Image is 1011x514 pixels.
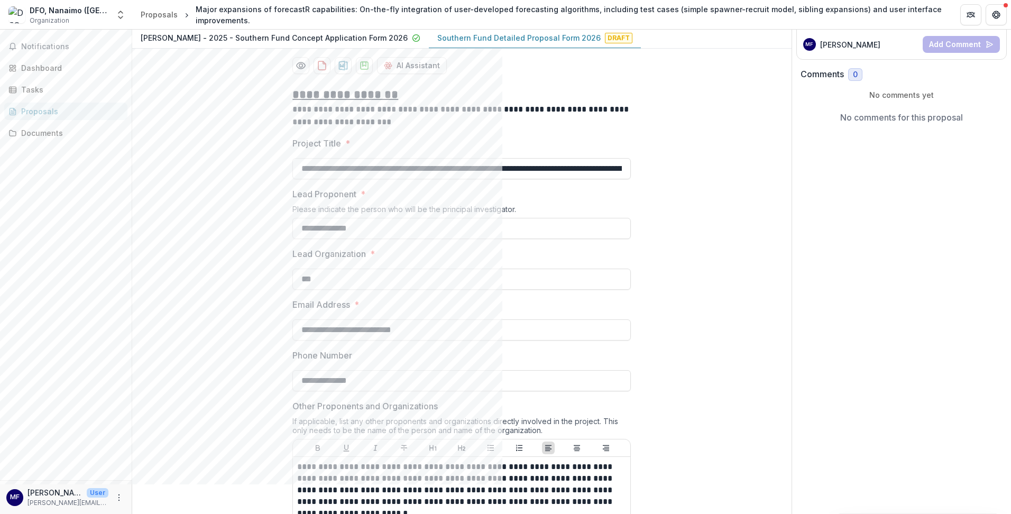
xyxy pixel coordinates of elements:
[801,89,1003,100] p: No comments yet
[605,33,632,43] span: Draft
[196,4,943,26] div: Major expansions of forecastR capabilities: On-the-fly integration of user-developed forecasting ...
[311,442,324,454] button: Bold
[30,5,109,16] div: DFO, Nanaimo ([GEOGRAPHIC_DATA])
[292,349,352,362] p: Phone Number
[513,442,526,454] button: Ordered List
[113,4,128,25] button: Open entity switcher
[21,84,119,95] div: Tasks
[21,42,123,51] span: Notifications
[805,42,813,47] div: Michael Folkes
[292,417,631,439] div: If applicable, list any other proponents and organizations directly involved in the project. This...
[4,81,127,98] a: Tasks
[427,442,439,454] button: Heading 1
[820,39,880,50] p: [PERSON_NAME]
[571,442,583,454] button: Align Center
[377,57,447,74] button: AI Assistant
[27,487,82,498] p: [PERSON_NAME]
[398,442,410,454] button: Strike
[356,57,373,74] button: download-proposal
[923,36,1000,53] button: Add Comment
[87,488,108,498] p: User
[292,137,341,150] p: Project Title
[4,124,127,142] a: Documents
[292,400,438,412] p: Other Proponents and Organizations
[960,4,981,25] button: Partners
[600,442,612,454] button: Align Right
[4,59,127,77] a: Dashboard
[4,38,127,55] button: Notifications
[292,247,366,260] p: Lead Organization
[4,103,127,120] a: Proposals
[986,4,1007,25] button: Get Help
[292,188,356,200] p: Lead Proponent
[141,32,408,43] p: [PERSON_NAME] - 2025 - Southern Fund Concept Application Form 2026
[21,106,119,117] div: Proposals
[292,57,309,74] button: Preview a7ecf129-96eb-4eca-92c7-36e0bf37a2b6-3.pdf
[455,442,468,454] button: Heading 2
[853,70,858,79] span: 0
[21,62,119,74] div: Dashboard
[113,491,125,504] button: More
[801,69,844,79] h2: Comments
[314,57,330,74] button: download-proposal
[292,205,631,218] div: Please indicate the person who will be the principal investigator.
[335,57,352,74] button: download-proposal
[27,498,108,508] p: [PERSON_NAME][EMAIL_ADDRESS][PERSON_NAME][DOMAIN_NAME]
[292,298,350,311] p: Email Address
[542,442,555,454] button: Align Left
[136,7,182,22] a: Proposals
[136,2,948,28] nav: breadcrumb
[484,442,497,454] button: Bullet List
[437,32,601,43] p: Southern Fund Detailed Proposal Form 2026
[840,111,963,124] p: No comments for this proposal
[30,16,69,25] span: Organization
[141,9,178,20] div: Proposals
[340,442,353,454] button: Underline
[8,6,25,23] img: DFO, Nanaimo (Pacific Biological Station)
[369,442,382,454] button: Italicize
[10,494,20,501] div: Michael Folkes
[21,127,119,139] div: Documents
